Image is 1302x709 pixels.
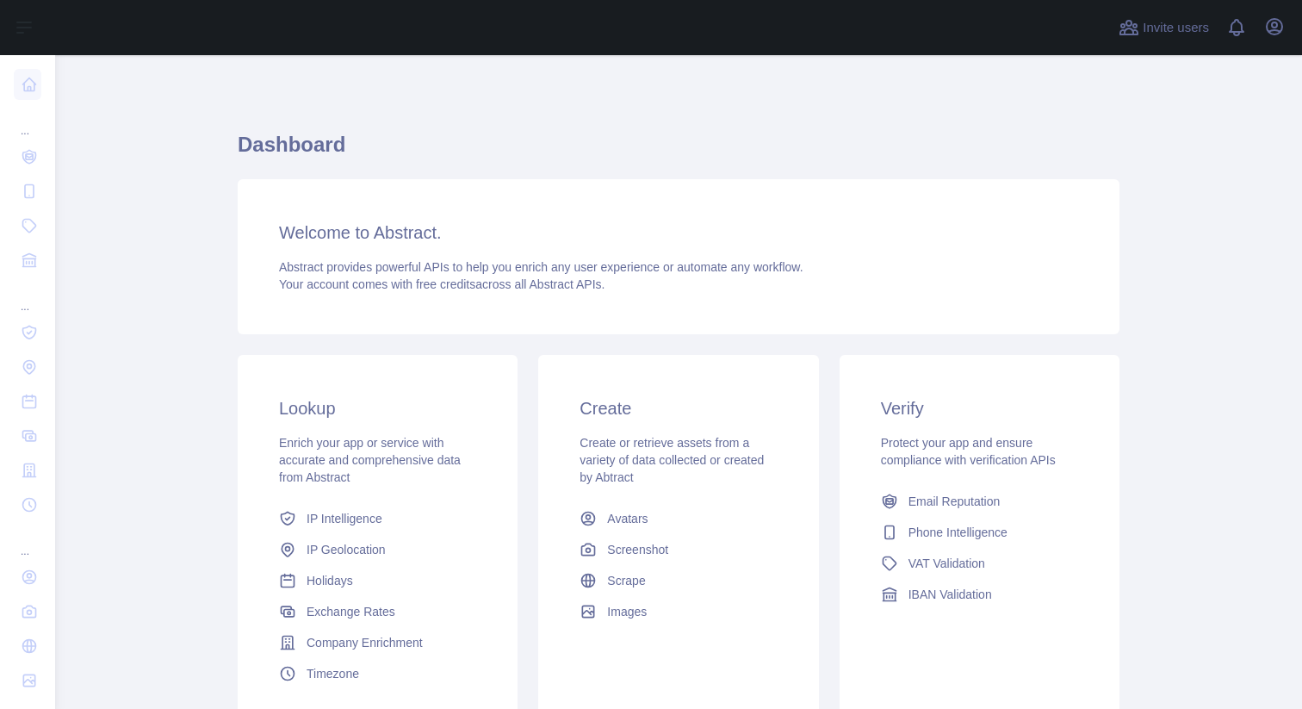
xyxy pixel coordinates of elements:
div: ... [14,103,41,138]
span: Exchange Rates [307,603,395,620]
span: Enrich your app or service with accurate and comprehensive data from Abstract [279,436,461,484]
span: Scrape [607,572,645,589]
span: IP Geolocation [307,541,386,558]
a: Phone Intelligence [874,517,1085,548]
a: IP Geolocation [272,534,483,565]
a: Screenshot [573,534,784,565]
div: ... [14,279,41,314]
span: Email Reputation [908,493,1001,510]
span: VAT Validation [908,555,985,572]
span: Holidays [307,572,353,589]
a: Timezone [272,658,483,689]
a: IP Intelligence [272,503,483,534]
a: Scrape [573,565,784,596]
a: Exchange Rates [272,596,483,627]
a: Email Reputation [874,486,1085,517]
span: free credits [416,277,475,291]
a: Company Enrichment [272,627,483,658]
button: Invite users [1115,14,1212,41]
span: Company Enrichment [307,634,423,651]
a: Avatars [573,503,784,534]
span: Protect your app and ensure compliance with verification APIs [881,436,1056,467]
span: Your account comes with across all Abstract APIs. [279,277,604,291]
a: IBAN Validation [874,579,1085,610]
span: Invite users [1143,18,1209,38]
h3: Verify [881,396,1078,420]
span: Phone Intelligence [908,524,1008,541]
div: ... [14,524,41,558]
h3: Lookup [279,396,476,420]
span: IBAN Validation [908,586,992,603]
a: Images [573,596,784,627]
span: Images [607,603,647,620]
span: Timezone [307,665,359,682]
span: Avatars [607,510,648,527]
span: Abstract provides powerful APIs to help you enrich any user experience or automate any workflow. [279,260,803,274]
h1: Dashboard [238,131,1119,172]
a: Holidays [272,565,483,596]
span: Screenshot [607,541,668,558]
h3: Welcome to Abstract. [279,221,1078,245]
span: Create or retrieve assets from a variety of data collected or created by Abtract [580,436,764,484]
span: IP Intelligence [307,510,382,527]
h3: Create [580,396,777,420]
a: VAT Validation [874,548,1085,579]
